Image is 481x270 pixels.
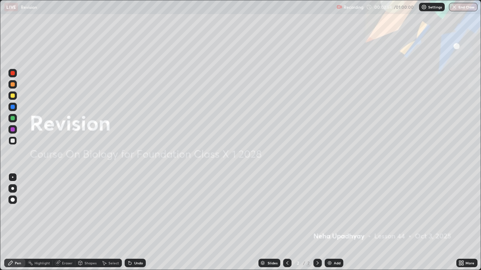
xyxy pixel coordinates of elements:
[15,261,21,265] div: Pen
[421,4,427,10] img: class-settings-icons
[334,261,341,265] div: Add
[21,4,37,10] p: Revision
[327,260,332,266] img: add-slide-button
[108,261,119,265] div: Select
[62,261,73,265] div: Eraser
[294,261,301,265] div: 2
[337,4,342,10] img: recording.375f2c34.svg
[85,261,96,265] div: Shapes
[268,261,277,265] div: Slides
[344,5,363,10] p: Recording
[466,261,474,265] div: More
[451,4,457,10] img: end-class-cross
[35,261,50,265] div: Highlight
[428,5,442,9] p: Settings
[134,261,143,265] div: Undo
[6,4,16,10] p: LIVE
[306,260,311,266] div: 2
[303,261,305,265] div: /
[449,3,477,11] button: End Class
